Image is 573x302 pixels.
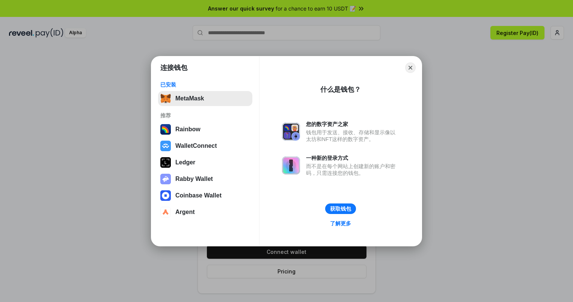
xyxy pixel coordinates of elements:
div: Ledger [175,159,195,166]
button: Rainbow [158,122,252,137]
button: Coinbase Wallet [158,188,252,203]
img: svg+xml,%3Csvg%20width%3D%2228%22%20height%3D%2228%22%20viewBox%3D%220%200%2028%2028%22%20fill%3D... [160,141,171,151]
img: svg+xml,%3Csvg%20xmlns%3D%22http%3A%2F%2Fwww.w3.org%2F2000%2Fsvg%22%20fill%3D%22none%22%20viewBox... [282,123,300,141]
div: 已安装 [160,81,250,88]
div: Coinbase Wallet [175,192,222,199]
button: Ledger [158,155,252,170]
a: 了解更多 [326,219,356,228]
div: 您的数字资产之家 [306,121,399,127]
div: WalletConnect [175,143,217,149]
div: 获取钱包 [330,205,351,212]
button: WalletConnect [158,138,252,153]
h1: 连接钱包 [160,63,187,72]
div: 推荐 [160,112,250,119]
img: svg+xml,%3Csvg%20width%3D%22120%22%20height%3D%22120%22%20viewBox%3D%220%200%20120%20120%22%20fil... [160,124,171,135]
img: svg+xml,%3Csvg%20xmlns%3D%22http%3A%2F%2Fwww.w3.org%2F2000%2Fsvg%22%20fill%3D%22none%22%20viewBox... [282,156,300,175]
div: 而不是在每个网站上创建新的账户和密码，只需连接您的钱包。 [306,163,399,176]
div: Rainbow [175,126,201,133]
button: Argent [158,205,252,220]
button: 获取钱包 [325,203,356,214]
div: Rabby Wallet [175,176,213,182]
div: 什么是钱包？ [320,85,361,94]
div: 一种新的登录方式 [306,155,399,161]
img: svg+xml,%3Csvg%20width%3D%2228%22%20height%3D%2228%22%20viewBox%3D%220%200%2028%2028%22%20fill%3D... [160,190,171,201]
img: svg+xml,%3Csvg%20xmlns%3D%22http%3A%2F%2Fwww.w3.org%2F2000%2Fsvg%22%20width%3D%2228%22%20height%3... [160,157,171,168]
div: 了解更多 [330,220,351,227]
img: svg+xml,%3Csvg%20width%3D%2228%22%20height%3D%2228%22%20viewBox%3D%220%200%2028%2028%22%20fill%3D... [160,207,171,217]
div: Argent [175,209,195,215]
button: MetaMask [158,91,252,106]
div: 钱包用于发送、接收、存储和显示像以太坊和NFT这样的数字资产。 [306,129,399,143]
button: Close [405,62,416,73]
div: MetaMask [175,95,204,102]
img: svg+xml,%3Csvg%20xmlns%3D%22http%3A%2F%2Fwww.w3.org%2F2000%2Fsvg%22%20fill%3D%22none%22%20viewBox... [160,174,171,184]
button: Rabby Wallet [158,171,252,187]
img: svg+xml,%3Csvg%20fill%3D%22none%22%20height%3D%2233%22%20viewBox%3D%220%200%2035%2033%22%20width%... [160,93,171,104]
